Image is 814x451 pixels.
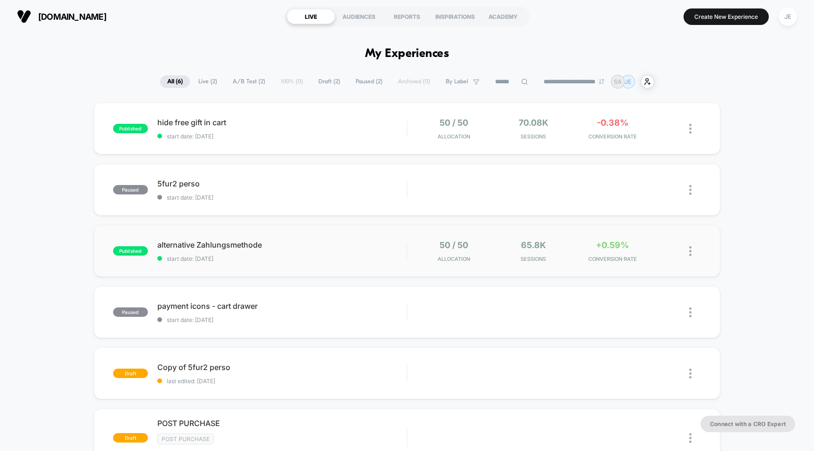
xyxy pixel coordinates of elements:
span: start date: [DATE] [157,316,407,323]
button: Create New Experience [684,8,769,25]
p: JE [625,78,631,85]
span: [DOMAIN_NAME] [38,12,106,22]
span: Allocation [438,256,470,262]
div: INSPIRATIONS [431,9,479,24]
img: close [689,246,692,256]
img: end [599,79,604,84]
span: By Label [446,78,468,85]
span: Copy of 5fur2 perso [157,362,407,372]
span: start date: [DATE] [157,194,407,201]
span: Sessions [496,133,570,140]
span: POST PURCHASE [157,419,407,428]
div: LIVE [287,9,335,24]
span: Sessions [496,256,570,262]
h1: My Experiences [365,47,449,61]
span: Live ( 2 ) [191,75,224,88]
div: AUDIENCES [335,9,383,24]
img: close [689,185,692,195]
img: close [689,433,692,443]
span: published [113,246,148,256]
span: 70.08k [519,118,548,128]
img: close [689,369,692,379]
button: Connect with a CRO Expert [700,416,795,432]
span: Paused ( 2 ) [349,75,390,88]
span: paused [113,307,148,317]
img: close [689,124,692,134]
img: Visually logo [17,9,31,24]
span: draft [113,369,148,378]
button: [DOMAIN_NAME] [14,9,109,24]
span: 50 / 50 [440,240,468,250]
span: CONVERSION RATE [575,133,650,140]
span: last edited: [DATE] [157,378,407,385]
span: paused [113,185,148,194]
div: JE [779,8,797,26]
span: 50 / 50 [440,118,468,128]
span: A/B Test ( 2 ) [226,75,272,88]
span: alternative Zahlungsmethode [157,240,407,250]
span: Post Purchase [157,434,214,444]
span: 65.8k [521,240,546,250]
span: published [113,124,148,133]
span: +0.59% [596,240,629,250]
span: start date: [DATE] [157,133,407,140]
div: REPORTS [383,9,431,24]
span: payment icons - cart drawer [157,301,407,311]
span: -0.38% [597,118,628,128]
div: ACADEMY [479,9,527,24]
img: close [689,307,692,317]
span: draft [113,433,148,443]
p: SA [614,78,621,85]
span: Draft ( 2 ) [311,75,347,88]
button: JE [776,7,800,26]
span: All ( 6 ) [160,75,190,88]
span: Allocation [438,133,470,140]
span: 5fur2 perso [157,179,407,188]
span: CONVERSION RATE [575,256,650,262]
span: hide free gift in cart [157,118,407,127]
span: start date: [DATE] [157,255,407,262]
